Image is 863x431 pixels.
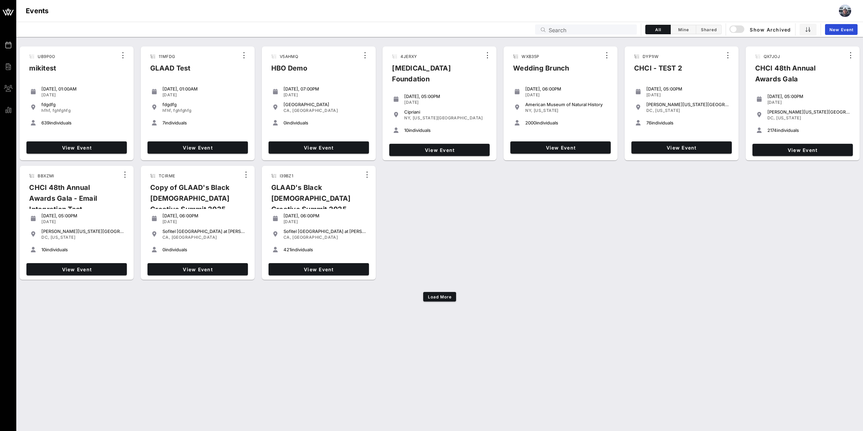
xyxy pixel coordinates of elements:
[280,173,293,178] span: I39BZ1
[404,109,487,115] div: Cipriani
[162,120,165,125] span: 7
[404,94,487,99] div: [DATE], 05:00PM
[41,92,124,98] div: [DATE]
[41,247,124,252] div: individuals
[750,63,845,90] div: CHCI 48th Annual Awards Gala
[428,294,452,299] span: Load More
[764,54,780,59] span: QX7JOJ
[292,235,338,240] span: [GEOGRAPHIC_DATA]
[283,235,291,240] span: CA,
[525,120,536,125] span: 2000
[392,147,487,153] span: View Event
[767,94,850,99] div: [DATE], 05:00PM
[38,173,54,178] span: BBXZMI
[145,182,240,220] div: Copy of GLAAD's Black [DEMOGRAPHIC_DATA] Creative Summit 2025
[41,102,124,107] div: fdgdfg
[404,128,409,133] span: 10
[148,141,248,154] a: View Event
[41,120,50,125] span: 639
[162,219,245,224] div: [DATE]
[266,63,313,79] div: HBO Demo
[767,100,850,105] div: [DATE]
[525,120,608,125] div: individuals
[162,235,170,240] span: CA,
[283,92,366,98] div: [DATE]
[269,141,369,154] a: View Event
[26,141,127,154] a: View Event
[508,63,575,79] div: Wedding Brunch
[643,54,659,59] span: DYP1IW
[292,108,338,113] span: [GEOGRAPHIC_DATA]
[283,108,291,113] span: CA,
[767,109,850,115] div: [PERSON_NAME][US_STATE][GEOGRAPHIC_DATA]
[162,102,245,107] div: fdgdfg
[162,229,245,234] div: Sofitel [GEOGRAPHIC_DATA] at [PERSON_NAME][GEOGRAPHIC_DATA]
[41,219,124,224] div: [DATE]
[41,213,124,218] div: [DATE], 05:00PM
[534,108,558,113] span: [US_STATE]
[389,144,490,156] a: View Event
[41,86,124,92] div: [DATE], 01:00AM
[283,86,366,92] div: [DATE], 07:00PM
[631,141,732,154] a: View Event
[646,86,729,92] div: [DATE], 05:00PM
[767,128,850,133] div: individuals
[675,27,692,32] span: Mine
[162,247,245,252] div: individuals
[767,128,777,133] span: 2174
[646,108,654,113] span: DC,
[767,115,775,120] span: DC,
[162,86,245,92] div: [DATE], 01:00AM
[150,145,245,151] span: View Event
[755,147,850,153] span: View Event
[283,219,366,224] div: [DATE]
[41,247,46,252] span: 10
[26,5,49,16] h1: Events
[162,120,245,125] div: individuals
[730,23,791,36] button: Show Archived
[700,27,717,32] span: Shared
[522,54,539,59] span: WXB35P
[696,25,722,34] button: Shared
[283,247,366,252] div: individuals
[24,63,61,79] div: mikitest
[646,120,651,125] span: 76
[283,213,366,218] div: [DATE], 06:00PM
[400,54,417,59] span: 4JERXY
[655,108,680,113] span: [US_STATE]
[525,86,608,92] div: [DATE], 06:00PM
[404,100,487,105] div: [DATE]
[387,63,482,90] div: [MEDICAL_DATA] Foundation
[525,102,608,107] div: American Museum of Natural History
[650,27,666,32] span: All
[283,247,291,252] span: 421
[283,102,366,107] div: [GEOGRAPHIC_DATA]
[825,24,858,35] a: New Event
[404,115,411,120] span: NY,
[41,108,51,113] span: hfhf,
[159,173,175,178] span: TCIRME
[41,120,124,125] div: individuals
[148,263,248,275] a: View Event
[162,92,245,98] div: [DATE]
[525,92,608,98] div: [DATE]
[413,115,483,120] span: [US_STATE][GEOGRAPHIC_DATA]
[162,213,245,218] div: [DATE], 06:00PM
[513,145,608,151] span: View Event
[150,267,245,272] span: View Event
[145,63,196,79] div: GLAAD Test
[41,235,49,240] span: DC,
[829,27,854,32] span: New Event
[646,120,729,125] div: individuals
[752,144,853,156] a: View Event
[671,25,696,34] button: Mine
[629,63,688,79] div: CHCI - TEST 2
[173,108,191,113] span: fghfghfg
[271,145,366,151] span: View Event
[38,54,55,59] span: UB9P0O
[646,92,729,98] div: [DATE]
[283,120,286,125] span: 0
[283,229,366,234] div: Sofitel [GEOGRAPHIC_DATA] at [PERSON_NAME][GEOGRAPHIC_DATA]
[269,263,369,275] a: View Event
[404,128,487,133] div: individuals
